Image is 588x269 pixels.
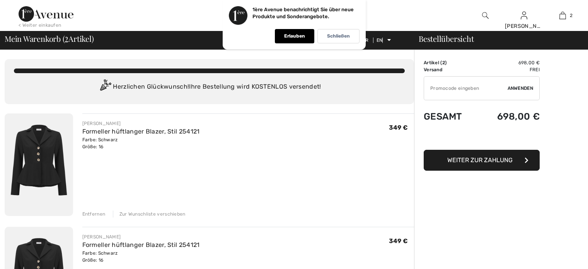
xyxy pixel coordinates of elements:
img: Durchsuchen Sie die Website [482,11,489,20]
font: Artikel ( [424,60,442,65]
font: Mein Warenkorb ( [5,33,65,44]
img: Formeller hüftlanger Blazer, Stil 254121 [5,113,73,216]
font: [PERSON_NAME] [82,234,121,240]
font: 349 € [389,124,408,131]
font: Farbe: Schwarz [82,250,118,256]
font: Gesamt [424,111,462,122]
font: Versand [424,67,442,72]
img: Meine Daten [521,11,527,20]
font: [PERSON_NAME] [82,121,121,126]
font: Herzlichen Glückwunsch! [113,83,189,90]
font: Schließen [327,33,350,39]
font: Bestellübersicht [419,33,474,44]
font: ) [445,60,447,65]
font: 349 € [389,237,408,245]
font: Artikel) [68,33,94,44]
font: 1ère Avenue benachrichtigt Sie über neue Produkte und Sonderangebote. [252,7,354,19]
button: Weiter zur Zahlung [424,150,540,171]
font: 698,00 € [518,60,540,65]
img: Congratulation2.svg [97,79,113,95]
iframe: PayPal [424,130,540,147]
img: 1ère Avenue [19,6,73,22]
font: [PERSON_NAME] [505,23,550,29]
font: 2 [65,31,68,45]
font: Entfernen [82,211,106,217]
a: Formeller hüftlanger Blazer, Stil 254121 [82,128,200,135]
font: 2 [442,60,445,65]
font: Erlauben [284,33,305,39]
img: Meine Tasche [559,11,566,20]
font: Anwenden [508,86,533,91]
font: Größe: 16 [82,257,104,263]
a: Anmelden [521,12,527,19]
font: Farbe: Schwarz [82,137,118,142]
font: Zur Wunschliste verschieben [119,211,186,217]
font: Ihre Bestellung wird KOSTENLOS versendet! [189,83,321,90]
font: Größe: 16 [82,144,104,149]
font: Weiter zur Zahlung [447,156,513,164]
font: < Weiter einkaufen [19,22,61,28]
a: Formeller hüftlanger Blazer, Stil 254121 [82,241,200,248]
font: 2 [570,13,573,18]
font: 698,00 € [497,111,540,122]
font: EN [377,38,383,43]
font: Frei [530,67,540,72]
input: Aktionscode [424,77,508,100]
a: 2 [544,11,581,20]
